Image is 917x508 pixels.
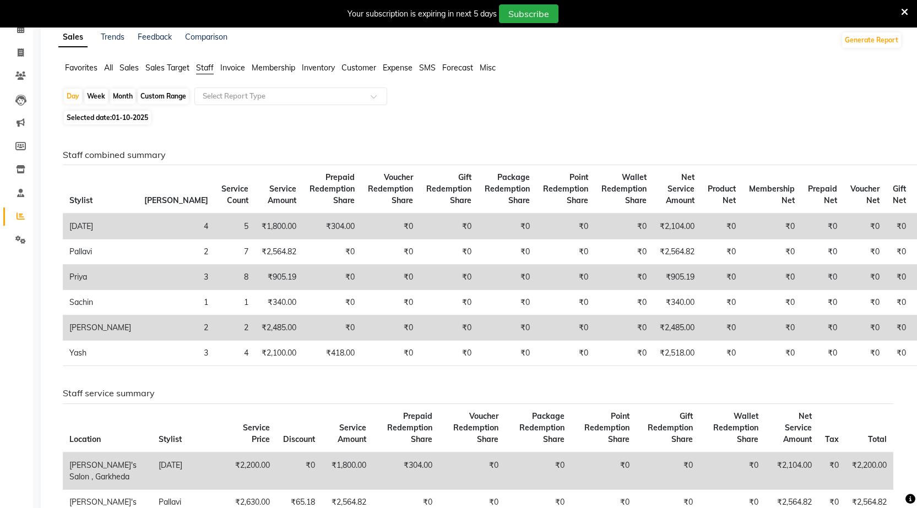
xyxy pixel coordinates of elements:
[373,452,439,490] td: ₹304.00
[361,239,420,265] td: ₹0
[138,239,215,265] td: 2
[653,341,701,366] td: ₹2,518.00
[478,214,536,239] td: ₹0
[850,184,880,205] span: Voucher Net
[765,452,818,490] td: ₹2,104.00
[653,265,701,290] td: ₹905.19
[138,265,215,290] td: 3
[63,388,893,398] h6: Staff service summary
[420,341,478,366] td: ₹0
[842,32,901,48] button: Generate Report
[361,265,420,290] td: ₹0
[215,290,255,315] td: 1
[283,434,315,444] span: Discount
[701,341,742,366] td: ₹0
[742,315,801,341] td: ₹0
[801,239,844,265] td: ₹0
[255,315,303,341] td: ₹2,485.00
[480,63,496,73] span: Misc
[742,214,801,239] td: ₹0
[536,315,595,341] td: ₹0
[701,214,742,239] td: ₹0
[595,265,653,290] td: ₹0
[742,341,801,366] td: ₹0
[536,290,595,315] td: ₹0
[110,89,135,104] div: Month
[255,239,303,265] td: ₹2,564.82
[420,290,478,315] td: ₹0
[701,315,742,341] td: ₹0
[595,214,653,239] td: ₹0
[844,290,886,315] td: ₹0
[536,214,595,239] td: ₹0
[159,434,182,444] span: Stylist
[69,195,93,205] span: Stylist
[112,113,148,122] span: 01-10-2025
[893,184,906,205] span: Gift Net
[138,89,189,104] div: Custom Range
[868,434,887,444] span: Total
[64,111,151,124] span: Selected date:
[322,452,373,490] td: ₹1,800.00
[844,214,886,239] td: ₹0
[138,341,215,366] td: 3
[63,265,138,290] td: Priya
[220,63,245,73] span: Invoice
[255,341,303,366] td: ₹2,100.00
[196,63,214,73] span: Staff
[138,32,172,42] a: Feedback
[302,63,335,73] span: Inventory
[63,290,138,315] td: Sachin
[825,434,839,444] span: Tax
[63,452,152,490] td: [PERSON_NAME]'s Salon , Garkheda
[215,341,255,366] td: 4
[420,315,478,341] td: ₹0
[595,315,653,341] td: ₹0
[227,452,276,490] td: ₹2,200.00
[383,63,413,73] span: Expense
[801,290,844,315] td: ₹0
[252,63,295,73] span: Membership
[338,423,366,444] span: Service Amount
[303,341,361,366] td: ₹418.00
[595,290,653,315] td: ₹0
[801,214,844,239] td: ₹0
[478,341,536,366] td: ₹0
[783,411,812,444] span: Net Service Amount
[58,28,88,47] a: Sales
[536,265,595,290] td: ₹0
[120,63,139,73] span: Sales
[65,63,97,73] span: Favorites
[442,63,473,73] span: Forecast
[485,172,530,205] span: Package Redemption Share
[478,265,536,290] td: ₹0
[368,172,413,205] span: Voucher Redemption Share
[215,214,255,239] td: 5
[708,184,736,205] span: Product Net
[701,239,742,265] td: ₹0
[536,341,595,366] td: ₹0
[255,265,303,290] td: ₹905.19
[601,172,647,205] span: Wallet Redemption Share
[595,341,653,366] td: ₹0
[215,239,255,265] td: 7
[845,452,893,490] td: ₹2,200.00
[844,315,886,341] td: ₹0
[584,411,630,444] span: Point Redemption Share
[64,89,82,104] div: Day
[63,315,138,341] td: [PERSON_NAME]
[303,214,361,239] td: ₹304.00
[439,452,505,490] td: ₹0
[310,172,355,205] span: Prepaid Redemption Share
[303,265,361,290] td: ₹0
[742,265,801,290] td: ₹0
[648,411,693,444] span: Gift Redemption Share
[801,265,844,290] td: ₹0
[636,452,700,490] td: ₹0
[886,214,913,239] td: ₹0
[499,4,558,23] button: Subscribe
[886,341,913,366] td: ₹0
[713,411,758,444] span: Wallet Redemption Share
[844,341,886,366] td: ₹0
[419,63,436,73] span: SMS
